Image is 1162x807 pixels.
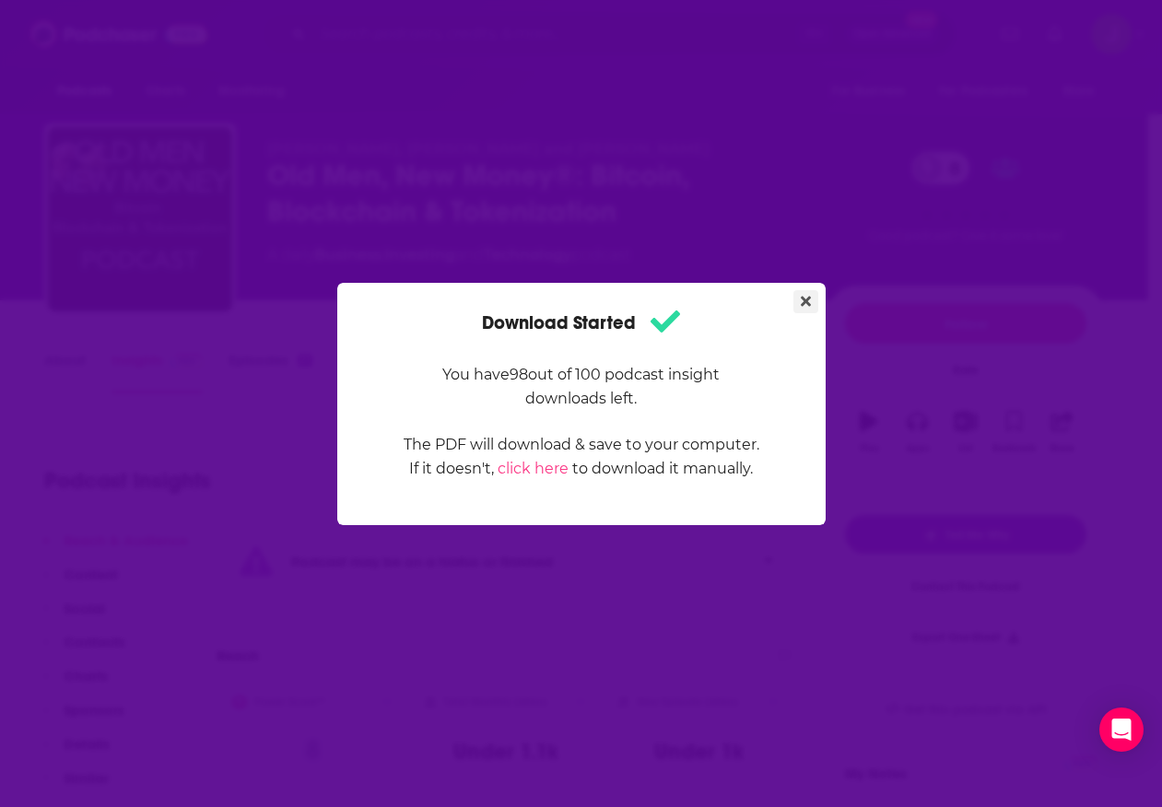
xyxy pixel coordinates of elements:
[482,305,680,341] h1: Download Started
[403,363,760,411] p: You have 98 out of 100 podcast insight downloads left.
[793,290,818,313] button: Close
[1099,708,1144,752] div: Open Intercom Messenger
[498,460,569,477] a: click here
[403,433,760,481] p: The PDF will download & save to your computer. If it doesn't, to download it manually.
